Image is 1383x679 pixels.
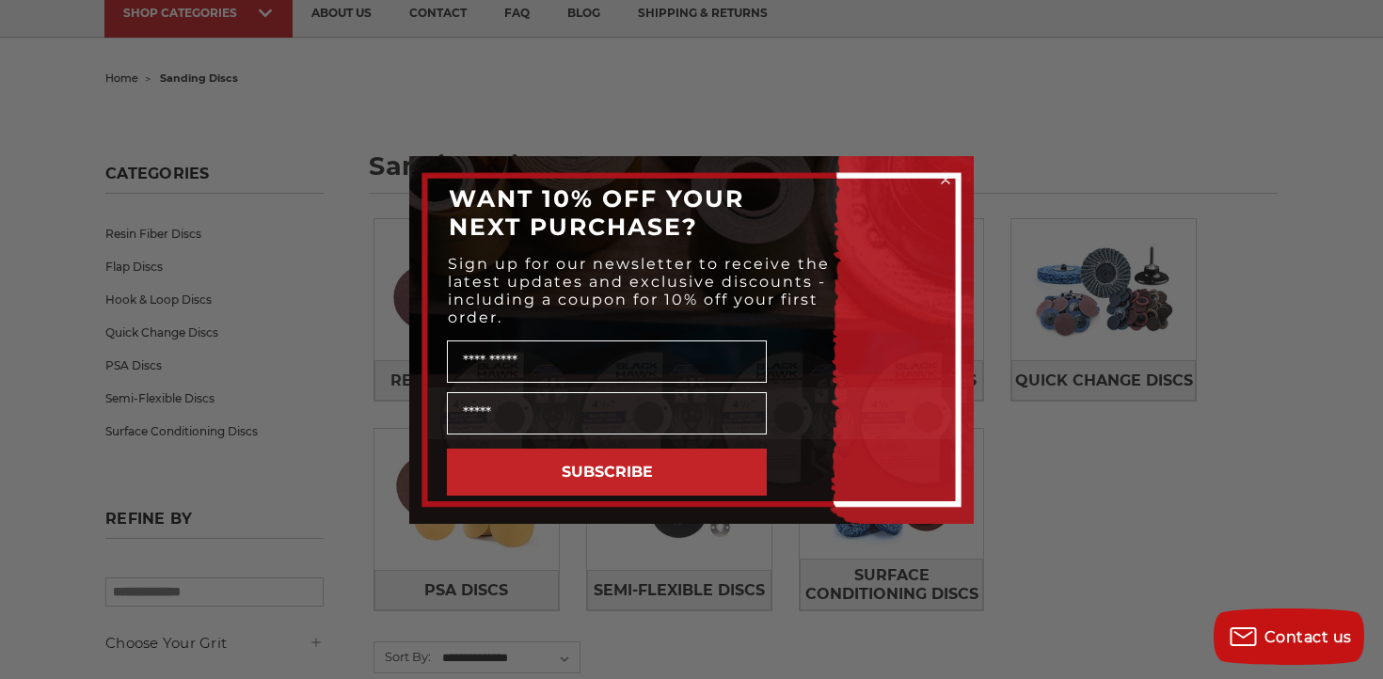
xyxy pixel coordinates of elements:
[448,255,830,326] span: Sign up for our newsletter to receive the latest updates and exclusive discounts - including a co...
[1214,608,1364,665] button: Contact us
[936,170,955,189] button: Close dialog
[449,184,744,241] span: WANT 10% OFF YOUR NEXT PURCHASE?
[447,392,767,434] input: Email
[1264,628,1352,646] span: Contact us
[447,449,767,496] button: SUBSCRIBE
